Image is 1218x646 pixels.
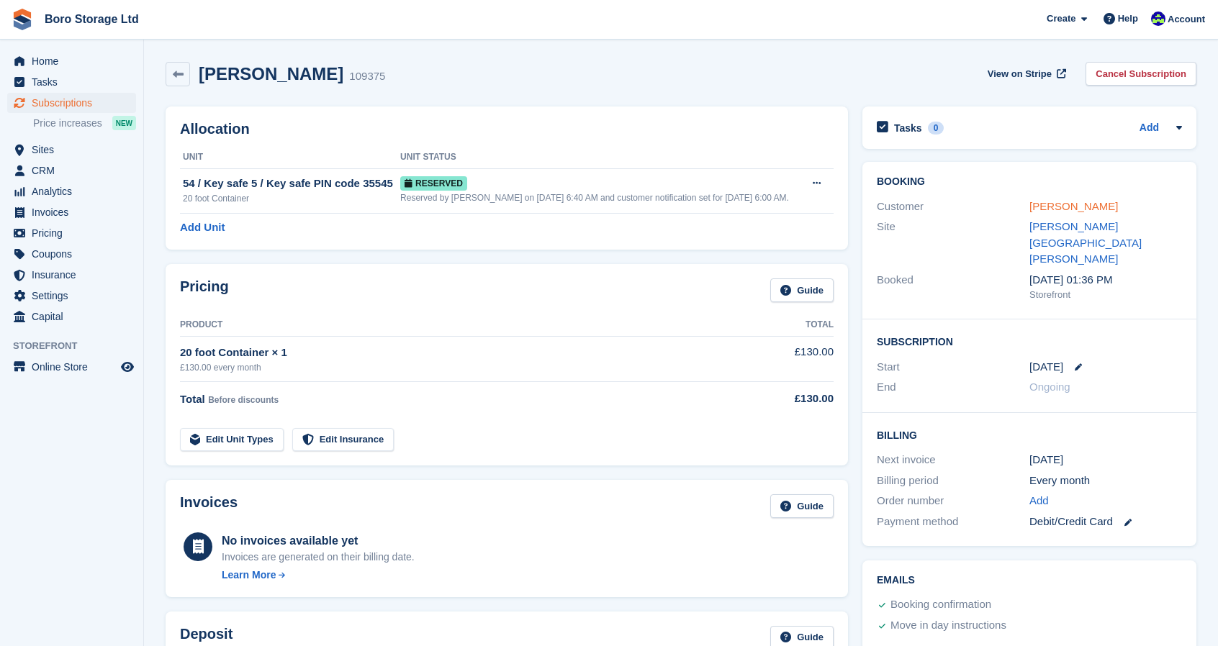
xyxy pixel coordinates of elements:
h2: Pricing [180,278,229,302]
h2: Billing [877,427,1182,442]
div: [DATE] [1029,452,1182,468]
div: Start [877,359,1029,376]
div: Customer [877,199,1029,215]
div: Billing period [877,473,1029,489]
a: Boro Storage Ltd [39,7,145,31]
div: £130.00 [733,391,834,407]
span: Capital [32,306,118,327]
div: No invoices available yet [222,532,415,550]
div: [DATE] 01:36 PM [1029,272,1182,288]
th: Unit Status [400,146,803,169]
h2: Invoices [180,494,238,518]
div: Order number [877,493,1029,509]
a: Preview store [119,358,136,376]
span: Create [1047,12,1075,26]
div: Debit/Credit Card [1029,514,1182,530]
span: CRM [32,160,118,181]
span: Total [180,393,205,405]
a: Add [1140,120,1159,137]
div: Move in day instructions [890,617,1006,634]
time: 2025-09-28 00:00:00 UTC [1029,359,1063,376]
a: menu [7,244,136,264]
div: 0 [928,122,944,135]
span: Analytics [32,181,118,201]
div: Booking confirmation [890,596,991,614]
a: menu [7,357,136,377]
img: Tobie Hillier [1151,12,1165,26]
h2: Tasks [894,122,922,135]
div: 20 foot Container × 1 [180,345,733,361]
a: menu [7,306,136,327]
span: Insurance [32,265,118,285]
a: menu [7,140,136,160]
span: Online Store [32,357,118,377]
div: Storefront [1029,288,1182,302]
a: Price increases NEW [33,115,136,131]
a: Learn More [222,568,415,583]
a: menu [7,51,136,71]
div: Every month [1029,473,1182,489]
span: Ongoing [1029,381,1070,393]
a: Edit Unit Types [180,428,284,452]
h2: [PERSON_NAME] [199,64,343,83]
a: Guide [770,278,834,302]
div: Invoices are generated on their billing date. [222,550,415,565]
a: [PERSON_NAME][GEOGRAPHIC_DATA][PERSON_NAME] [1029,220,1142,265]
a: menu [7,265,136,285]
span: Help [1118,12,1138,26]
span: Reserved [400,176,467,191]
th: Unit [180,146,400,169]
div: £130.00 every month [180,361,733,374]
div: Next invoice [877,452,1029,468]
a: menu [7,223,136,243]
span: Invoices [32,202,118,222]
a: [PERSON_NAME] [1029,200,1118,212]
div: Booked [877,272,1029,302]
span: Sites [32,140,118,160]
a: Edit Insurance [292,428,394,452]
a: Cancel Subscription [1086,62,1196,86]
div: End [877,379,1029,396]
span: Storefront [13,339,143,353]
h2: Booking [877,176,1182,188]
a: Add [1029,493,1049,509]
img: stora-icon-8386f47178a22dfd0bd8f6a31ec36ba5ce8667c1dd55bd0f319d3a0aa187defe.svg [12,9,33,30]
div: Site [877,219,1029,268]
td: £130.00 [733,336,834,381]
a: View on Stripe [982,62,1069,86]
h2: Emails [877,575,1182,586]
span: Subscriptions [32,93,118,113]
div: Payment method [877,514,1029,530]
span: Price increases [33,117,102,130]
h2: Allocation [180,121,834,137]
a: Guide [770,494,834,518]
h2: Subscription [877,334,1182,348]
th: Total [733,314,834,337]
span: Tasks [32,72,118,92]
a: menu [7,202,136,222]
div: 54 / Key safe 5 / Key safe PIN code 35545 [183,176,400,192]
div: 20 foot Container [183,192,400,205]
a: Add Unit [180,219,225,236]
div: NEW [112,116,136,130]
a: menu [7,160,136,181]
span: Settings [32,286,118,306]
a: menu [7,93,136,113]
div: Reserved by [PERSON_NAME] on [DATE] 6:40 AM and customer notification set for [DATE] 6:00 AM. [400,191,803,204]
a: menu [7,72,136,92]
span: View on Stripe [988,67,1052,81]
span: Account [1168,12,1205,27]
div: Learn More [222,568,276,583]
span: Pricing [32,223,118,243]
th: Product [180,314,733,337]
div: 109375 [349,68,385,85]
span: Coupons [32,244,118,264]
a: menu [7,181,136,201]
a: menu [7,286,136,306]
span: Before discounts [208,395,279,405]
span: Home [32,51,118,71]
